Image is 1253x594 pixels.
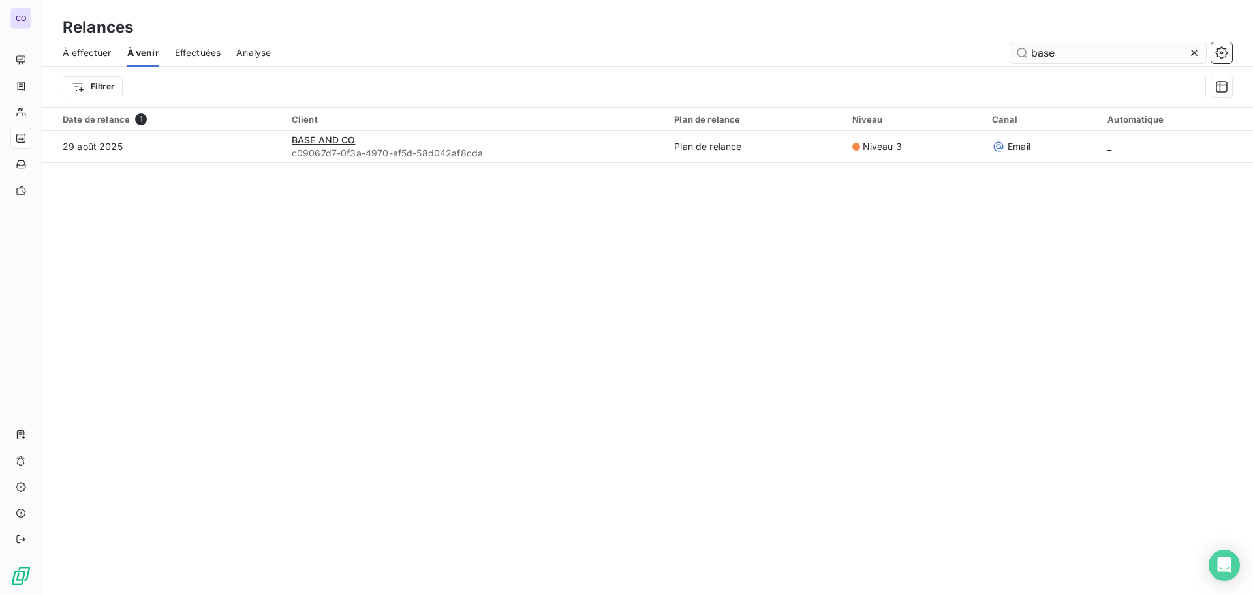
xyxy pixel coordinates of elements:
[292,147,658,160] span: c09067d7-0f3a-4970-af5d-58d042af8cda
[10,565,31,586] img: Logo LeanPay
[42,131,284,162] td: 29 août 2025
[63,113,276,125] div: Date de relance
[674,114,836,125] div: Plan de relance
[63,76,123,97] button: Filtrer
[63,16,133,39] h3: Relances
[292,134,356,145] span: BASE AND CO
[127,46,159,59] span: À venir
[666,131,844,162] td: Plan de relance
[1008,140,1030,153] span: Email
[1107,114,1245,125] div: Automatique
[1209,550,1240,581] div: Open Intercom Messenger
[852,114,976,125] div: Niveau
[863,140,902,153] span: Niveau 3
[10,8,31,29] div: CO
[292,114,318,125] span: Client
[992,114,1092,125] div: Canal
[236,46,271,59] span: Analyse
[135,113,147,125] span: 1
[1010,42,1206,63] input: Rechercher
[175,46,221,59] span: Effectuées
[63,46,112,59] span: À effectuer
[1107,141,1111,152] span: _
